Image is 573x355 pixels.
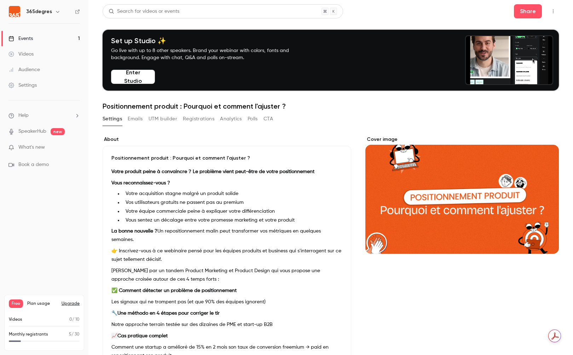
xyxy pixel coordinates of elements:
label: Cover image [365,136,559,143]
p: Monthly registrants [9,331,48,338]
p: [PERSON_NAME] par un tandem Product Marketing et Product Design qui vous propose une approche cro... [111,267,342,284]
label: About [103,136,351,143]
li: help-dropdown-opener [8,112,80,119]
p: Les signaux qui ne trompent pas (et que 90% des équipes ignorent) [111,298,342,306]
p: Go live with up to 8 other speakers. Brand your webinar with colors, fonts and background. Engage... [111,47,306,61]
button: Upgrade [62,301,80,307]
strong: Vous reconnaissez-vous ? [111,181,170,185]
span: 5 [69,332,71,337]
section: Cover image [365,136,559,254]
p: 📈 [111,332,342,340]
button: Registrations [183,113,214,125]
p: / 10 [69,316,80,323]
li: Vos utilisateurs gratuits ne passent pas au premium [123,199,342,206]
button: CTA [264,113,273,125]
h6: 365degres [26,8,52,15]
button: Analytics [220,113,242,125]
button: Enter Studio [111,70,155,84]
a: SpeakerHub [18,128,46,135]
h1: Positionnement produit : Pourquoi et comment l'ajuster ? [103,102,559,110]
button: Polls [248,113,258,125]
li: Votre équipe commerciale peine à expliquer votre différenciation [123,208,342,215]
strong: La bonne nouvelle ? [111,229,157,234]
span: What's new [18,144,45,151]
strong: Une méthodo en 4 étapes pour corriger le tir [117,311,220,316]
img: 365degres [9,6,20,17]
div: Search for videos or events [109,8,179,15]
span: new [51,128,65,135]
div: Audience [8,66,40,73]
span: Help [18,112,29,119]
strong: Votre produit peine à convaincre ? Le problème vient peut-être de votre positionnement [111,169,314,174]
button: Emails [128,113,143,125]
p: / 30 [69,331,80,338]
span: 0 [69,317,72,322]
div: Events [8,35,33,42]
button: UTM builder [149,113,177,125]
p: Videos [9,316,22,323]
p: Un repositionnement malin peut transformer vos métriques en quelques semaines. [111,227,342,244]
p: Positionnement produit : Pourquoi et comment l'ajuster ? [111,155,342,162]
li: Vous sentez un décalage entre votre promesse marketing et votre produit [123,217,342,224]
strong: ✅ Comment détecter un problème de positionnement [111,288,237,293]
span: Free [9,299,23,308]
h4: Set up Studio ✨ [111,36,306,45]
p: 👉 Inscrivez-vous à ce webinaire pensé pour les équipes produits et business qui s'interrogent sur... [111,247,342,264]
li: Votre acquisition stagne malgré un produit solide [123,190,342,197]
button: Share [514,4,542,18]
p: 🔧 [111,309,342,317]
div: Settings [8,82,37,89]
span: Book a demo [18,161,49,168]
p: Notre approche terrain testée sur des dizaines de PME et start-up B2B [111,320,342,329]
strong: Cas pratique complet [117,333,168,338]
div: Videos [8,51,34,58]
span: Plan usage [27,301,57,307]
button: Settings [103,113,122,125]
